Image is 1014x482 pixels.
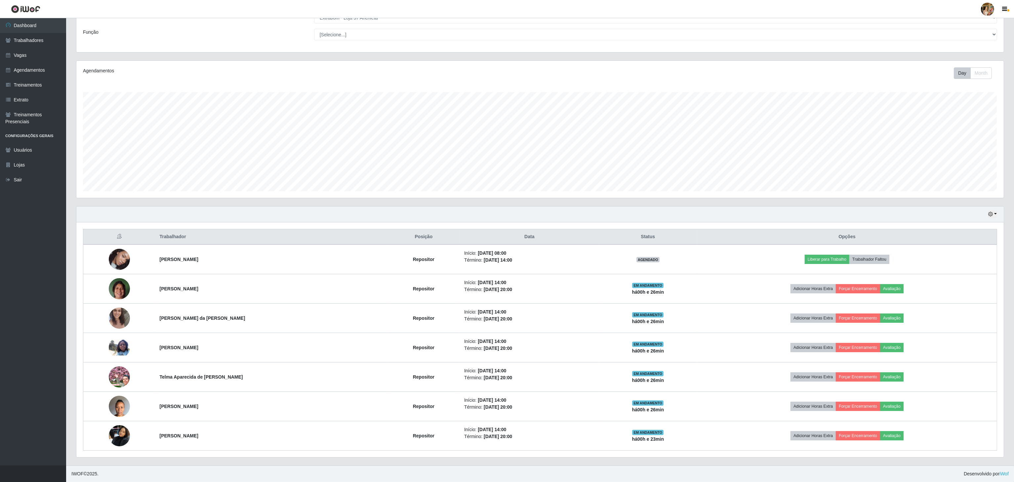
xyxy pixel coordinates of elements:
[484,375,512,380] time: [DATE] 20:00
[464,374,595,381] li: Término:
[880,402,904,411] button: Avaliação
[836,343,880,352] button: Forçar Encerramento
[836,431,880,440] button: Forçar Encerramento
[83,67,458,74] div: Agendamentos
[109,299,130,337] img: 1752618929063.jpeg
[109,422,130,450] img: 1755522333541.jpeg
[464,433,595,440] li: Término:
[413,286,434,291] strong: Repositor
[632,400,664,406] span: EM ANDAMENTO
[484,404,512,410] time: [DATE] 20:00
[71,470,99,477] span: © 2025 .
[478,280,506,285] time: [DATE] 14:00
[836,372,880,382] button: Forçar Encerramento
[464,250,595,257] li: Início:
[413,433,434,438] strong: Repositor
[849,255,889,264] button: Trabalhador Faltou
[791,372,836,382] button: Adicionar Horas Extra
[484,316,512,321] time: [DATE] 20:00
[632,312,664,317] span: EM ANDAMENTO
[464,309,595,315] li: Início:
[632,407,664,412] strong: há 00 h e 26 min
[478,368,506,373] time: [DATE] 14:00
[11,5,40,13] img: CoreUI Logo
[160,433,198,438] strong: [PERSON_NAME]
[954,67,997,79] div: Toolbar with button groups
[697,229,997,245] th: Opções
[160,345,198,350] strong: [PERSON_NAME]
[478,397,506,403] time: [DATE] 14:00
[109,366,130,388] img: 1753488226695.jpeg
[464,338,595,345] li: Início:
[160,315,245,321] strong: [PERSON_NAME] da [PERSON_NAME]
[478,339,506,344] time: [DATE] 14:00
[836,402,880,411] button: Forçar Encerramento
[632,430,664,435] span: EM ANDAMENTO
[791,284,836,293] button: Adicionar Horas Extra
[636,257,660,262] span: AGENDADO
[83,29,99,36] label: Função
[464,345,595,352] li: Término:
[478,250,506,256] time: [DATE] 08:00
[464,286,595,293] li: Término:
[484,257,512,263] time: [DATE] 14:00
[632,319,664,324] strong: há 00 h e 26 min
[964,470,1009,477] span: Desenvolvido por
[880,431,904,440] button: Avaliação
[632,348,664,353] strong: há 00 h e 26 min
[880,343,904,352] button: Avaliação
[954,67,992,79] div: First group
[478,309,506,315] time: [DATE] 14:00
[109,275,130,303] img: 1750940552132.jpeg
[632,342,664,347] span: EM ANDAMENTO
[413,315,434,321] strong: Repositor
[836,284,880,293] button: Forçar Encerramento
[109,241,130,278] img: 1754222847400.jpeg
[484,434,512,439] time: [DATE] 20:00
[156,229,387,245] th: Trabalhador
[464,315,595,322] li: Término:
[632,283,664,288] span: EM ANDAMENTO
[413,257,434,262] strong: Repositor
[160,286,198,291] strong: [PERSON_NAME]
[464,257,595,264] li: Término:
[478,427,506,432] time: [DATE] 14:00
[632,378,664,383] strong: há 00 h e 26 min
[387,229,460,245] th: Posição
[109,340,130,355] img: 1753190771762.jpeg
[413,345,434,350] strong: Repositor
[805,255,849,264] button: Liberar para Trabalho
[160,257,198,262] strong: [PERSON_NAME]
[791,402,836,411] button: Adicionar Horas Extra
[464,397,595,404] li: Início:
[599,229,697,245] th: Status
[464,367,595,374] li: Início:
[160,374,243,380] strong: Telma Aparecida de [PERSON_NAME]
[413,404,434,409] strong: Repositor
[836,314,880,323] button: Forçar Encerramento
[484,346,512,351] time: [DATE] 20:00
[484,287,512,292] time: [DATE] 20:00
[880,284,904,293] button: Avaliação
[954,67,971,79] button: Day
[880,372,904,382] button: Avaliação
[413,374,434,380] strong: Repositor
[109,392,130,420] img: 1754928473584.jpeg
[999,471,1009,476] a: iWof
[464,404,595,411] li: Término:
[464,426,595,433] li: Início:
[632,436,664,442] strong: há 00 h e 23 min
[791,314,836,323] button: Adicionar Horas Extra
[71,471,84,476] span: IWOF
[632,371,664,376] span: EM ANDAMENTO
[791,431,836,440] button: Adicionar Horas Extra
[632,289,664,295] strong: há 00 h e 26 min
[970,67,992,79] button: Month
[464,279,595,286] li: Início:
[460,229,599,245] th: Data
[160,404,198,409] strong: [PERSON_NAME]
[880,314,904,323] button: Avaliação
[791,343,836,352] button: Adicionar Horas Extra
